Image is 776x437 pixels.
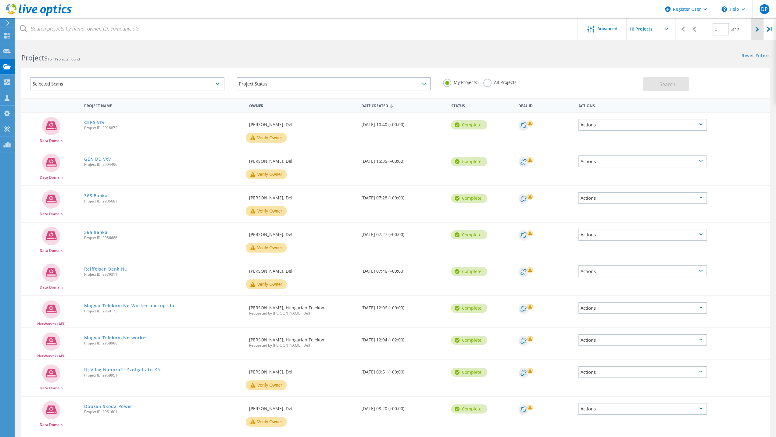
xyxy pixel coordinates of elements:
[30,77,224,90] div: Selected Scans
[578,192,707,204] div: Actions
[6,13,72,17] a: Live Optics Dashboard
[249,344,355,347] span: Requested by [PERSON_NAME], Dell
[451,336,487,345] div: Complete
[84,309,243,313] span: Project ID: 2969173
[246,149,358,169] div: [PERSON_NAME], Dell
[358,360,448,380] div: [DATE] 09:51 (+00:00)
[84,194,107,198] a: 365 Banka
[84,267,128,271] a: Raiffeisen Bank HU
[578,403,707,415] div: Actions
[451,230,487,239] div: Complete
[451,157,487,166] div: Complete
[358,397,448,417] div: [DATE] 08:20 (+00:00)
[451,304,487,313] div: Complete
[84,236,243,240] span: Project ID: 2986686
[84,404,132,409] a: Doosan Skoda Power
[246,417,287,427] button: Verify Owner
[84,199,243,203] span: Project ID: 2986687
[451,404,487,413] div: Complete
[249,311,355,315] span: Requested by [PERSON_NAME], Dell
[451,194,487,203] div: Complete
[763,18,776,40] div: |
[37,354,66,358] span: NetWorker (API)
[246,100,358,111] div: Owner
[40,139,63,143] span: Data Domain
[578,119,707,131] div: Actions
[358,259,448,279] div: [DATE] 07:46 (+00:00)
[84,368,161,372] a: Uj Vilag Nonprofit Szolgaltato Kft
[246,186,358,206] div: [PERSON_NAME], Dell
[761,7,767,12] span: DP
[451,368,487,377] div: Complete
[451,267,487,276] div: Complete
[84,373,243,377] span: Project ID: 2968951
[443,79,477,85] label: My Projects
[731,27,739,32] span: of 17
[237,77,431,90] div: Project Status
[721,6,727,12] svg: \n
[578,334,707,346] div: Actions
[84,336,147,340] a: Magyar Telekom Networker
[246,206,287,216] button: Verify Owner
[40,176,63,179] span: Data Domain
[84,163,243,166] span: Project ID: 2994496
[358,186,448,206] div: [DATE] 07:28 (+00:00)
[448,100,515,111] div: Status
[358,149,448,169] div: [DATE] 15:35 (+00:00)
[358,223,448,243] div: [DATE] 07:27 (+00:00)
[84,230,107,235] a: 365 Banka
[742,53,770,59] a: Reset Filters
[37,322,66,326] span: NetWorker (API)
[358,113,448,133] div: [DATE] 10:40 (+00:00)
[21,53,48,63] b: Projects
[451,120,487,129] div: Complete
[246,296,358,321] div: [PERSON_NAME], Hungarian Telekom
[40,386,63,390] span: Data Domain
[246,328,358,353] div: [PERSON_NAME], Hungarian Telekom
[643,77,689,91] button: Search
[246,380,287,390] button: Verify Owner
[578,229,707,241] div: Actions
[483,79,517,85] label: All Projects
[81,100,246,111] div: Project Name
[84,120,105,125] a: CEPS VtV
[84,304,176,308] a: Magyar Telekom NetWorker backup stat
[40,249,63,253] span: Data Domain
[246,279,287,289] button: Verify Owner
[578,265,707,277] div: Actions
[48,56,80,62] span: 161 Projects Found
[246,133,287,143] button: Verify Owner
[15,18,578,40] input: Search projects by name, owner, ID, company, etc
[358,328,448,348] div: [DATE] 12:04 (+02:00)
[84,126,243,130] span: Project ID: 3018872
[246,223,358,243] div: [PERSON_NAME], Dell
[358,296,448,316] div: [DATE] 12:06 (+00:00)
[515,100,575,111] div: Deal Id
[246,243,287,253] button: Verify Owner
[246,259,358,279] div: [PERSON_NAME], Dell
[84,157,111,161] a: GEN DD VtV
[578,302,707,314] div: Actions
[660,81,675,88] span: Search
[575,100,710,111] div: Actions
[84,341,243,345] span: Project ID: 2968988
[597,27,617,31] span: Advanced
[246,113,358,133] div: [PERSON_NAME], Dell
[40,286,63,289] span: Data Domain
[246,397,358,417] div: [PERSON_NAME], Dell
[40,423,63,427] span: Data Domain
[578,155,707,167] div: Actions
[246,360,358,380] div: [PERSON_NAME], Dell
[358,100,448,111] div: Date Created
[246,169,287,179] button: Verify Owner
[84,410,243,414] span: Project ID: 2961601
[578,366,707,378] div: Actions
[675,18,688,40] div: |
[84,273,243,276] span: Project ID: 2979311
[40,212,63,216] span: Data Domain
